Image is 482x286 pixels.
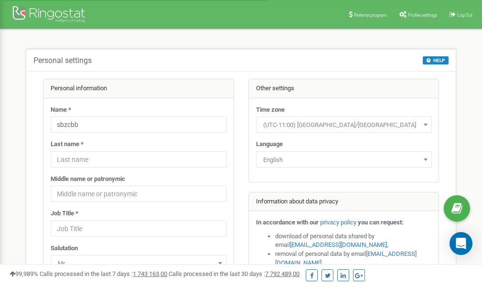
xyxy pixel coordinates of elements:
span: Mr. [54,257,223,270]
span: Calls processed in the last 30 days : [169,270,300,277]
a: privacy policy [320,219,356,226]
span: Profile settings [408,12,437,18]
a: [EMAIL_ADDRESS][DOMAIN_NAME] [290,241,387,248]
span: Log Out [457,12,472,18]
u: 7 792 489,00 [265,270,300,277]
u: 1 743 163,00 [133,270,167,277]
input: Middle name or patronymic [51,186,226,202]
li: download of personal data shared by email , [275,232,432,250]
label: Last name * [51,140,84,149]
span: Referral program [354,12,387,18]
li: removal of personal data by email , [275,250,432,267]
strong: In accordance with our [256,219,319,226]
div: Information about data privacy [249,192,439,212]
input: Job Title [51,221,226,237]
label: Middle name or patronymic [51,175,125,184]
span: Calls processed in the last 7 days : [40,270,167,277]
div: Open Intercom Messenger [450,232,472,255]
label: Name * [51,106,71,115]
label: Salutation [51,244,78,253]
span: (UTC-11:00) Pacific/Midway [256,117,432,133]
button: HELP [423,56,449,64]
div: Personal information [43,79,234,98]
div: Other settings [249,79,439,98]
span: (UTC-11:00) Pacific/Midway [259,118,428,132]
label: Time zone [256,106,285,115]
label: Language [256,140,283,149]
label: Job Title * [51,209,78,218]
span: English [256,151,432,168]
input: Last name [51,151,226,168]
h5: Personal settings [33,56,92,65]
span: 99,989% [10,270,38,277]
span: Mr. [51,255,226,271]
input: Name [51,117,226,133]
span: English [259,153,428,167]
strong: you can request: [358,219,404,226]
